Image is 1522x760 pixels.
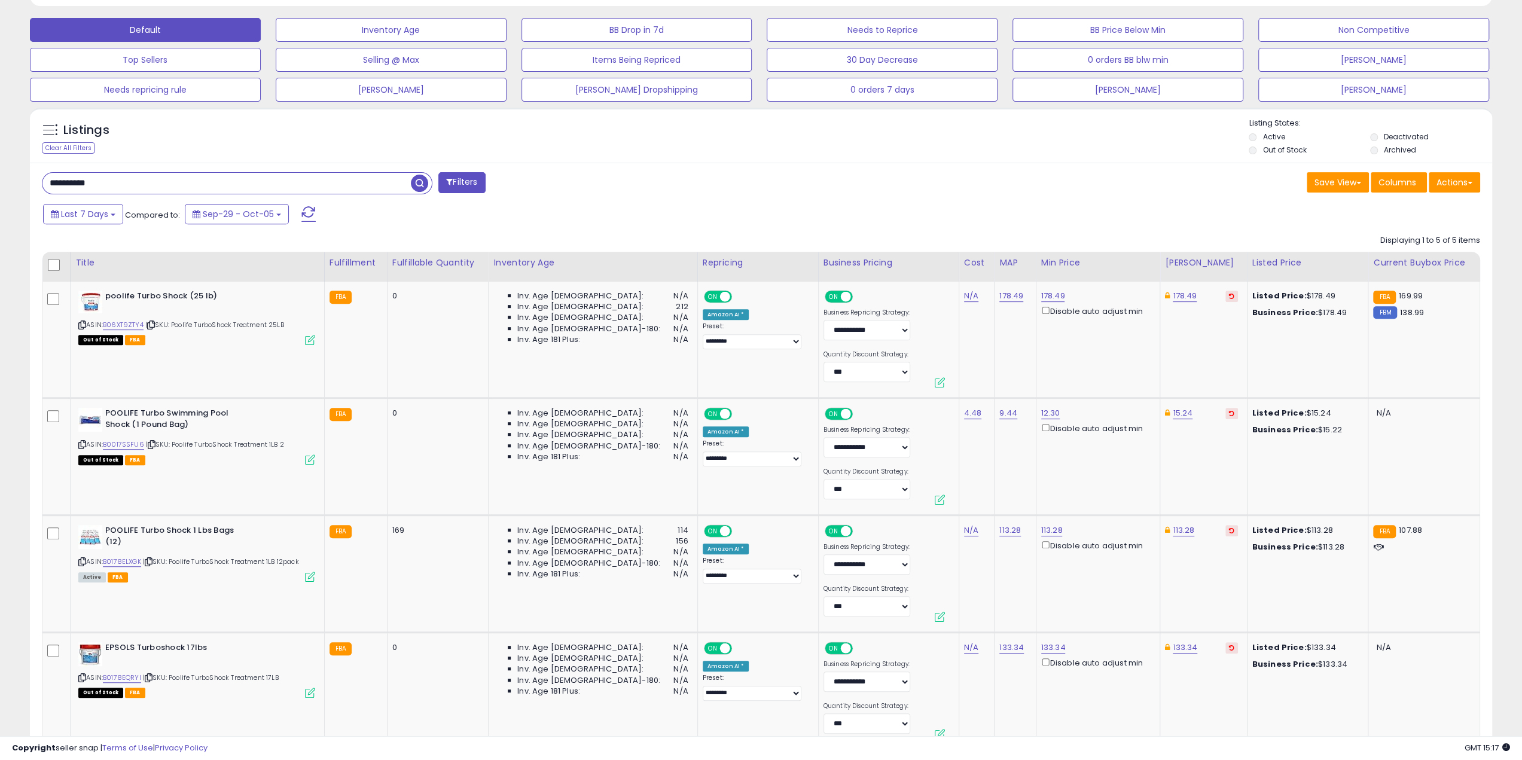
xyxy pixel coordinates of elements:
b: Business Price: [1252,307,1318,318]
small: FBM [1373,306,1396,319]
button: Actions [1429,172,1480,193]
div: 169 [392,525,479,536]
span: Inv. Age 181 Plus: [517,686,580,697]
img: 51+98fc1NXL._SL40_.jpg [78,525,102,549]
div: $113.28 [1252,542,1359,553]
span: N/A [1376,407,1390,419]
span: N/A [673,642,688,653]
a: 178.49 [1041,290,1065,302]
img: 412FfvO3GjL._SL40_.jpg [78,408,102,432]
button: Needs to Reprice [767,18,998,42]
span: N/A [673,429,688,440]
span: Inv. Age [DEMOGRAPHIC_DATA]: [517,547,643,557]
span: N/A [673,547,688,557]
span: ON [826,292,841,302]
a: 4.48 [964,407,982,419]
b: Business Price: [1252,541,1318,553]
a: 133.34 [999,642,1024,654]
b: POOLIFE Turbo Shock 1 Lbs Bags (12) [105,525,251,550]
div: Amazon AI * [703,661,749,672]
span: Inv. Age [DEMOGRAPHIC_DATA]: [517,525,643,536]
small: FBA [330,642,352,655]
span: Inv. Age [DEMOGRAPHIC_DATA]: [517,642,643,653]
button: Selling @ Max [276,48,507,72]
div: 0 [392,408,479,419]
a: Terms of Use [102,742,153,753]
b: Business Price: [1252,424,1318,435]
span: | SKU: Poolife TurboShock Treatment 17LB [143,673,279,682]
button: Last 7 Days [43,204,123,224]
span: Inv. Age [DEMOGRAPHIC_DATA]: [517,312,643,323]
span: N/A [673,653,688,664]
div: ASIN: [78,291,315,344]
small: FBA [330,291,352,304]
div: Amazon AI * [703,544,749,554]
span: ON [826,643,841,654]
label: Active [1262,132,1285,142]
span: FBA [125,335,145,345]
button: Filters [438,172,485,193]
label: Business Repricing Strategy: [823,660,910,669]
a: 12.30 [1041,407,1060,419]
div: Preset: [703,439,809,466]
span: Inv. Age [DEMOGRAPHIC_DATA]-180: [517,558,660,569]
span: Inv. Age [DEMOGRAPHIC_DATA]-180: [517,323,660,334]
div: $113.28 [1252,525,1359,536]
button: Columns [1371,172,1427,193]
label: Quantity Discount Strategy: [823,468,910,476]
small: FBA [1373,525,1395,538]
label: Quantity Discount Strategy: [823,702,910,710]
span: N/A [673,408,688,419]
small: FBA [1373,291,1395,304]
img: 51O6OXdRLYL._SL40_.jpg [78,642,102,666]
span: 138.99 [1400,307,1424,318]
span: N/A [673,312,688,323]
span: Inv. Age 181 Plus: [517,451,580,462]
div: seller snap | | [12,743,208,754]
strong: Copyright [12,742,56,753]
span: Last 7 Days [61,208,108,220]
button: [PERSON_NAME] [1258,48,1489,72]
a: 9.44 [999,407,1017,419]
a: 133.34 [1041,642,1066,654]
a: 133.34 [1173,642,1197,654]
span: OFF [850,409,870,419]
button: Default [30,18,261,42]
button: Save View [1307,172,1369,193]
span: Inv. Age [DEMOGRAPHIC_DATA]: [517,301,643,312]
p: Listing States: [1249,118,1492,129]
span: N/A [673,686,688,697]
button: 0 orders BB blw min [1012,48,1243,72]
button: BB Price Below Min [1012,18,1243,42]
span: Sep-29 - Oct-05 [203,208,274,220]
a: N/A [964,524,978,536]
a: Privacy Policy [155,742,208,753]
div: $15.22 [1252,425,1359,435]
label: Quantity Discount Strategy: [823,350,910,359]
span: Inv. Age [DEMOGRAPHIC_DATA]: [517,408,643,419]
span: FBA [125,688,145,698]
button: [PERSON_NAME] Dropshipping [521,78,752,102]
button: Sep-29 - Oct-05 [185,204,289,224]
span: ON [826,409,841,419]
label: Business Repricing Strategy: [823,426,910,434]
span: Inv. Age [DEMOGRAPHIC_DATA]-180: [517,675,660,686]
span: N/A [673,334,688,345]
a: B0178EQRYI [103,673,141,683]
small: FBA [330,525,352,538]
a: 178.49 [999,290,1023,302]
span: 212 [676,301,688,312]
span: ON [705,643,720,654]
span: ON [705,526,720,536]
span: OFF [730,292,749,302]
div: Amazon AI * [703,309,749,320]
div: Preset: [703,322,809,349]
span: OFF [730,526,749,536]
span: OFF [850,526,870,536]
span: FBA [108,572,128,582]
span: ON [826,526,841,536]
a: 113.28 [999,524,1021,536]
div: Min Price [1041,257,1155,269]
span: Inv. Age 181 Plus: [517,334,580,345]
span: OFF [730,643,749,654]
